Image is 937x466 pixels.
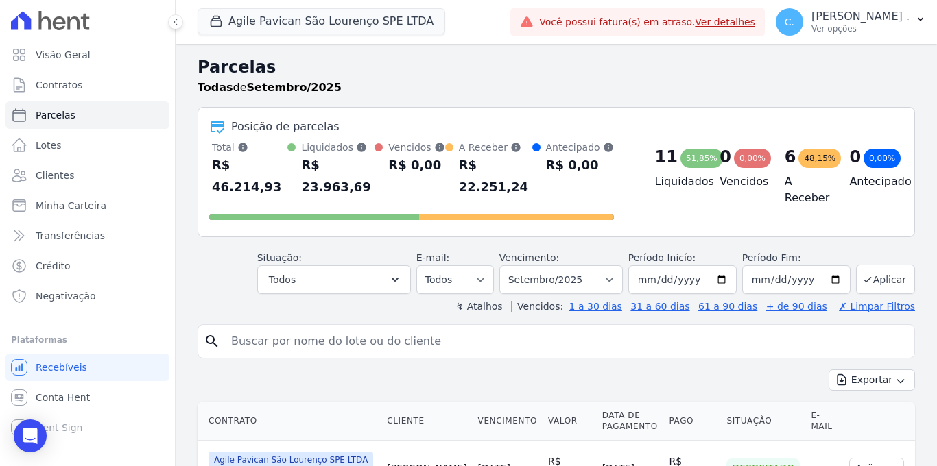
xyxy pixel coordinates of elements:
[212,154,287,198] div: R$ 46.214,93
[36,360,87,374] span: Recebíveis
[833,301,915,312] a: ✗ Limpar Filtros
[856,265,915,294] button: Aplicar
[864,149,901,168] div: 0,00%
[257,265,411,294] button: Todos
[849,146,861,168] div: 0
[269,271,296,288] span: Todos
[499,252,559,263] label: Vencimento:
[36,199,106,212] span: Minha Carteira
[811,10,910,23] p: [PERSON_NAME] .
[765,3,937,41] button: C. [PERSON_NAME] . Ver opções
[5,132,169,159] a: Lotes
[198,79,342,96] p: de
[543,402,597,441] th: Valor
[257,252,302,263] label: Situação:
[734,149,771,168] div: 0,00%
[655,173,698,190] h4: Liquidados
[459,154,532,198] div: R$ 22.251,24
[720,173,763,190] h4: Vencidos
[597,402,664,441] th: Data de Pagamento
[36,229,105,243] span: Transferências
[5,354,169,381] a: Recebíveis
[388,140,444,154] div: Vencidos
[212,140,287,154] div: Total
[5,384,169,411] a: Conta Hent
[5,282,169,310] a: Negativação
[14,419,47,452] div: Open Intercom Messenger
[381,402,472,441] th: Cliente
[655,146,678,168] div: 11
[204,333,220,349] i: search
[5,41,169,69] a: Visão Geral
[785,173,828,206] h4: A Receber
[628,252,696,263] label: Período Inicío:
[455,301,502,312] label: ↯ Atalhos
[223,328,909,355] input: Buscar por nome do lote ou do cliente
[5,162,169,189] a: Clientes
[36,391,90,404] span: Conta Hent
[798,149,841,168] div: 48,15%
[247,81,342,94] strong: Setembro/2025
[805,402,844,441] th: E-mail
[630,301,689,312] a: 31 a 60 dias
[36,138,62,152] span: Lotes
[36,48,91,62] span: Visão Geral
[546,140,614,154] div: Antecipado
[5,192,169,219] a: Minha Carteira
[36,108,75,122] span: Parcelas
[198,55,915,79] h2: Parcelas
[698,301,757,312] a: 61 a 90 dias
[5,71,169,99] a: Contratos
[36,259,71,273] span: Crédito
[742,251,851,265] label: Período Fim:
[849,173,892,190] h4: Antecipado
[416,252,450,263] label: E-mail:
[36,289,96,303] span: Negativação
[473,402,543,441] th: Vencimento
[811,23,910,34] p: Ver opções
[5,101,169,129] a: Parcelas
[198,402,381,441] th: Contrato
[231,119,340,135] div: Posição de parcelas
[36,78,82,92] span: Contratos
[198,8,445,34] button: Agile Pavican São Lourenço SPE LTDA
[5,222,169,249] a: Transferências
[720,146,731,168] div: 0
[664,402,722,441] th: Pago
[36,169,74,182] span: Clientes
[721,402,805,441] th: Situação
[301,154,375,198] div: R$ 23.963,69
[569,301,622,312] a: 1 a 30 dias
[785,17,794,27] span: C.
[11,332,164,348] div: Plataformas
[680,149,723,168] div: 51,85%
[301,140,375,154] div: Liquidados
[539,15,755,29] span: Você possui fatura(s) em atraso.
[511,301,563,312] label: Vencidos:
[695,16,755,27] a: Ver detalhes
[5,252,169,280] a: Crédito
[546,154,614,176] div: R$ 0,00
[829,369,915,391] button: Exportar
[388,154,444,176] div: R$ 0,00
[198,81,233,94] strong: Todas
[785,146,796,168] div: 6
[766,301,827,312] a: + de 90 dias
[459,140,532,154] div: A Receber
